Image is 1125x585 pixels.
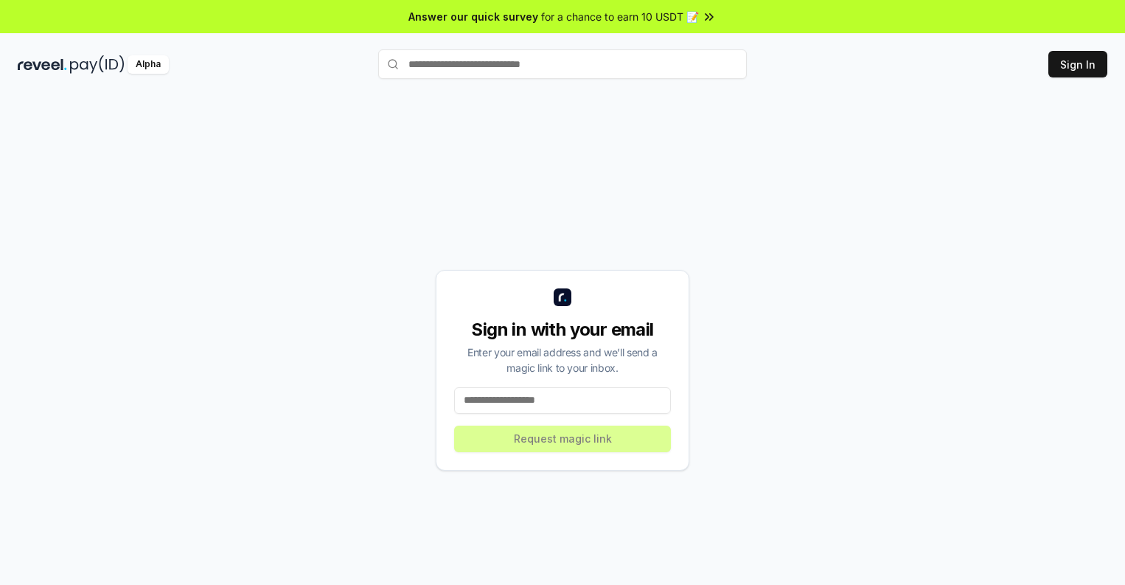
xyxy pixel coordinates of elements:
[554,288,571,306] img: logo_small
[541,9,699,24] span: for a chance to earn 10 USDT 📝
[18,55,67,74] img: reveel_dark
[454,318,671,342] div: Sign in with your email
[408,9,538,24] span: Answer our quick survey
[454,345,671,375] div: Enter your email address and we’ll send a magic link to your inbox.
[1048,51,1107,77] button: Sign In
[128,55,169,74] div: Alpha
[70,55,125,74] img: pay_id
